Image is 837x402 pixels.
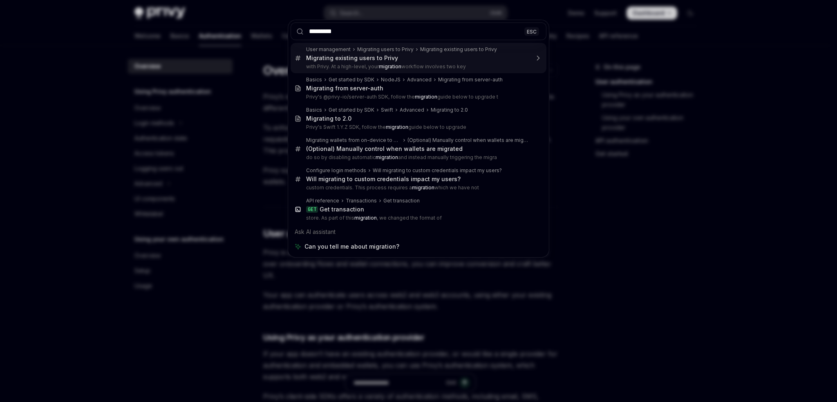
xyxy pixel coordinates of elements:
[306,198,339,204] div: API reference
[306,46,351,53] div: User management
[379,63,401,70] b: migration
[306,124,529,130] p: Privy's Swift 1.Y.Z SDK, follow the guide below to upgrade
[306,154,529,161] p: do so by disabling automatic and instead manually triggering the migra
[354,215,377,221] b: migration
[306,76,322,83] div: Basics
[376,154,398,160] b: migration
[306,137,401,144] div: Migrating wallets from on-device to TEEs
[381,76,401,83] div: NodeJS
[381,107,393,113] div: Swift
[407,76,432,83] div: Advanced
[373,167,502,174] div: Will migrating to custom credentials impact my users?
[346,198,377,204] div: Transactions
[386,124,408,130] b: migration
[304,243,399,251] span: Can you tell me about migration?
[407,137,529,144] div: (Optional) Manually control when wallets are migrated
[291,225,546,239] div: Ask AI assistant
[400,107,424,113] div: Advanced
[306,115,351,122] div: Migrating to 2.0
[306,206,318,213] div: GET
[306,215,529,221] p: store. As part of this , we changed the format of
[329,107,374,113] div: Get started by SDK
[420,46,497,53] div: Migrating existing users to Privy
[320,206,364,213] div: Get transaction
[306,175,461,183] div: Will migrating to custom credentials impact my users?
[524,27,539,36] div: ESC
[412,184,434,191] b: migration
[415,94,437,100] b: migration
[306,63,529,70] p: with Privy. At a high-level, your workflow involves two key
[329,76,374,83] div: Get started by SDK
[306,107,322,113] div: Basics
[357,46,414,53] div: Migrating users to Privy
[306,54,398,62] div: Migrating existing users to Privy
[306,184,529,191] p: custom credentials. This process requires a which we have not
[383,198,420,204] div: Get transaction
[306,94,529,100] p: Privy's @privy-io/server-auth SDK, follow the guide below to upgrade t
[306,85,383,92] div: Migrating from server-auth
[438,76,503,83] div: Migrating from server-auth
[306,167,366,174] div: Configure login methods
[431,107,468,113] div: Migrating to 2.0
[306,145,463,153] div: (Optional) Manually control when wallets are migrated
